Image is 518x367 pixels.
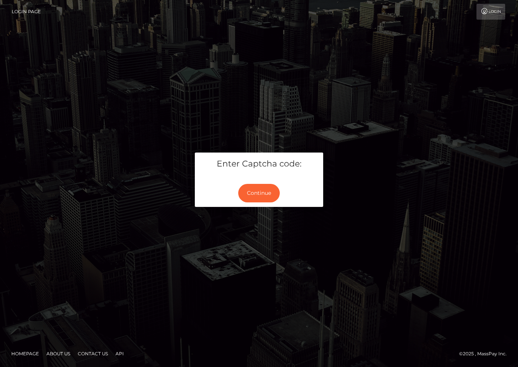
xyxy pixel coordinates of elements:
[43,348,73,359] a: About Us
[8,348,42,359] a: Homepage
[459,350,512,358] div: © 2025 , MassPay Inc.
[476,4,505,20] a: Login
[75,348,111,359] a: Contact Us
[200,158,318,170] h5: Enter Captcha code:
[12,4,41,20] a: Login Page
[238,184,280,202] button: Continue
[113,348,127,359] a: API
